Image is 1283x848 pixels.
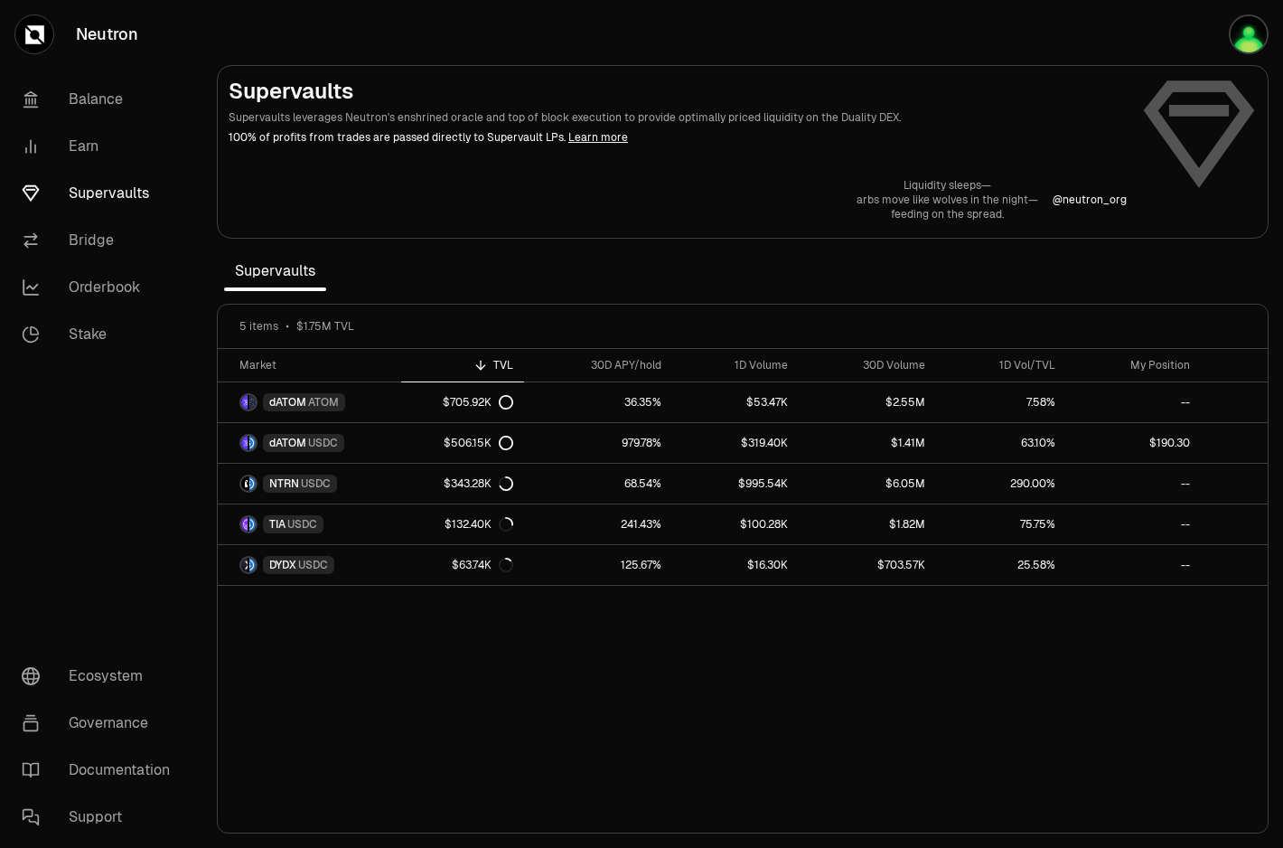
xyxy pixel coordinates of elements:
img: USDC Logo [249,436,256,450]
img: TIA Logo [241,517,248,532]
p: @ neutron_org [1053,193,1127,207]
a: $63.74K [401,545,523,585]
a: -- [1066,504,1201,544]
a: $995.54K [672,464,798,504]
a: $53.47K [672,382,798,422]
a: 36.35% [524,382,673,422]
a: $703.57K [799,545,937,585]
a: $16.30K [672,545,798,585]
span: ATOM [308,395,339,410]
a: NTRN LogoUSDC LogoNTRNUSDC [218,464,401,504]
a: 25.58% [936,545,1065,585]
p: Liquidity sleeps— [857,178,1038,193]
span: USDC [287,517,317,532]
p: 100% of profits from trades are passed directly to Supervault LPs. [229,129,1127,146]
a: 63.10% [936,423,1065,463]
a: Bridge [7,217,195,264]
div: Market [239,358,390,372]
span: NTRN [269,476,299,491]
a: Liquidity sleeps—arbs move like wolves in the night—feeding on the spread. [857,178,1038,221]
a: -- [1066,545,1201,585]
p: arbs move like wolves in the night— [857,193,1038,207]
img: ann [1229,14,1269,54]
a: -- [1066,464,1201,504]
div: 30D Volume [810,358,926,372]
div: 30D APY/hold [535,358,662,372]
a: Governance [7,700,195,747]
div: $343.28K [444,476,513,491]
a: $1.82M [799,504,937,544]
a: $132.40K [401,504,523,544]
a: $319.40K [672,423,798,463]
a: Supervaults [7,170,195,217]
a: $6.05M [799,464,937,504]
img: USDC Logo [249,476,256,491]
a: 7.58% [936,382,1065,422]
img: USDC Logo [249,558,256,572]
a: Documentation [7,747,195,794]
span: dATOM [269,395,306,410]
a: Earn [7,123,195,170]
div: $705.92K [443,395,513,410]
a: Stake [7,311,195,358]
div: $132.40K [445,517,513,532]
span: USDC [301,476,331,491]
img: ATOM Logo [249,395,256,410]
a: Support [7,794,195,841]
span: Supervaults [224,253,326,289]
span: USDC [308,436,338,450]
a: $343.28K [401,464,523,504]
img: dATOM Logo [241,436,248,450]
a: -- [1066,382,1201,422]
p: Supervaults leverages Neutron's enshrined oracle and top of block execution to provide optimally ... [229,109,1127,126]
a: Orderbook [7,264,195,311]
img: dATOM Logo [241,395,248,410]
a: 979.78% [524,423,673,463]
img: DYDX Logo [241,558,248,572]
a: $100.28K [672,504,798,544]
span: USDC [298,558,328,572]
a: $506.15K [401,423,523,463]
a: 68.54% [524,464,673,504]
a: Balance [7,76,195,123]
a: $1.41M [799,423,937,463]
span: dATOM [269,436,306,450]
a: Learn more [568,130,628,145]
a: 125.67% [524,545,673,585]
p: feeding on the spread. [857,207,1038,221]
span: TIA [269,517,286,532]
a: Ecosystem [7,653,195,700]
a: dATOM LogoATOM LogodATOMATOM [218,382,401,422]
a: @neutron_org [1053,193,1127,207]
div: 1D Volume [683,358,787,372]
div: TVL [412,358,512,372]
div: 1D Vol/TVL [947,358,1054,372]
div: $506.15K [444,436,513,450]
div: $63.74K [452,558,513,572]
div: My Position [1077,358,1190,372]
a: DYDX LogoUSDC LogoDYDXUSDC [218,545,401,585]
span: DYDX [269,558,296,572]
a: TIA LogoUSDC LogoTIAUSDC [218,504,401,544]
a: $2.55M [799,382,937,422]
span: 5 items [239,319,278,334]
h2: Supervaults [229,77,1127,106]
img: USDC Logo [249,517,256,532]
a: 75.75% [936,504,1065,544]
a: dATOM LogoUSDC LogodATOMUSDC [218,423,401,463]
a: 290.00% [936,464,1065,504]
a: $705.92K [401,382,523,422]
a: $190.30 [1066,423,1201,463]
span: $1.75M TVL [296,319,354,334]
img: NTRN Logo [241,476,248,491]
a: 241.43% [524,504,673,544]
